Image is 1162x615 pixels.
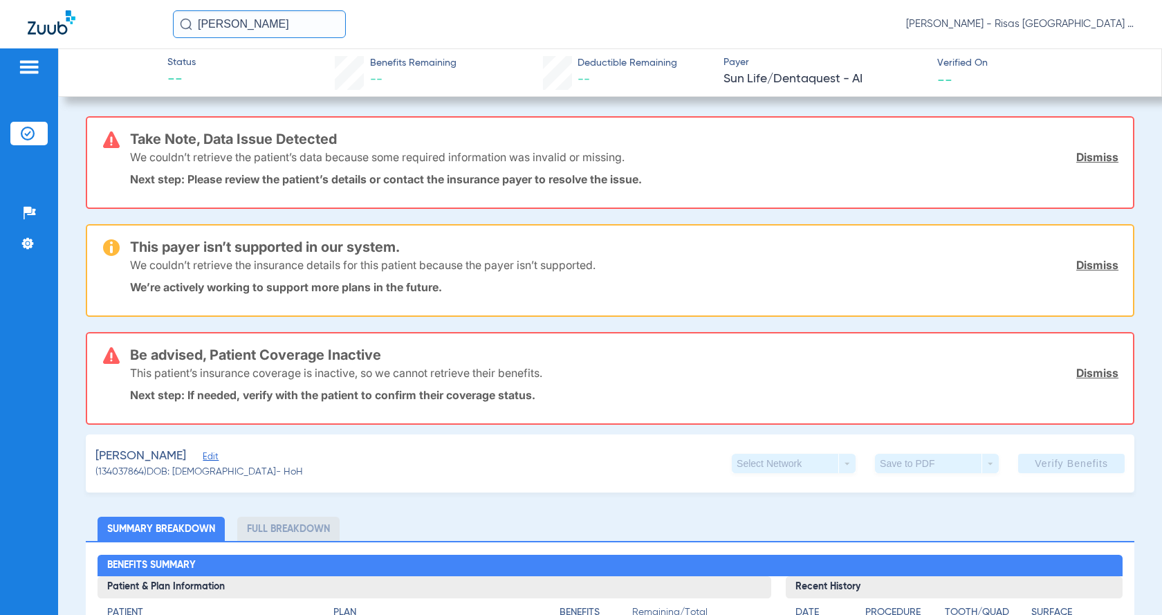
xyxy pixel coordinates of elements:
[203,452,215,465] span: Edit
[95,448,186,465] span: [PERSON_NAME]
[786,576,1123,598] h3: Recent History
[130,258,596,272] p: We couldn’t retrieve the insurance details for this patient because the payer isn’t supported.
[95,465,303,479] span: (134037864) DOB: [DEMOGRAPHIC_DATA] - HoH
[180,18,192,30] img: Search Icon
[28,10,75,35] img: Zuub Logo
[937,56,1139,71] span: Verified On
[130,388,1118,402] p: Next step: If needed, verify with the patient to confirm their coverage status.
[98,555,1122,577] h2: Benefits Summary
[723,55,925,70] span: Payer
[103,347,120,364] img: error-icon
[167,55,196,70] span: Status
[1076,366,1118,380] a: Dismiss
[98,517,225,541] li: Summary Breakdown
[237,517,340,541] li: Full Breakdown
[103,239,120,256] img: warning-icon
[18,59,40,75] img: hamburger-icon
[1076,150,1118,164] a: Dismiss
[1093,549,1162,615] iframe: Chat Widget
[130,150,625,164] p: We couldn’t retrieve the patient’s data because some required information was invalid or missing.
[130,348,1118,362] h3: Be advised, Patient Coverage Inactive
[578,73,590,86] span: --
[173,10,346,38] input: Search for patients
[130,132,1118,146] h3: Take Note, Data Issue Detected
[130,280,1118,294] p: We’re actively working to support more plans in the future.
[370,73,382,86] span: --
[723,71,925,88] span: Sun Life/Dentaquest - AI
[370,56,456,71] span: Benefits Remaining
[103,131,120,148] img: error-icon
[130,240,1118,254] h3: This payer isn’t supported in our system.
[906,17,1134,31] span: [PERSON_NAME] - Risas [GEOGRAPHIC_DATA] General
[130,172,1118,186] p: Next step: Please review the patient’s details or contact the insurance payer to resolve the issue.
[130,366,542,380] p: This patient’s insurance coverage is inactive, so we cannot retrieve their benefits.
[1076,258,1118,272] a: Dismiss
[98,576,771,598] h3: Patient & Plan Information
[578,56,677,71] span: Deductible Remaining
[937,72,952,86] span: --
[167,71,196,90] span: --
